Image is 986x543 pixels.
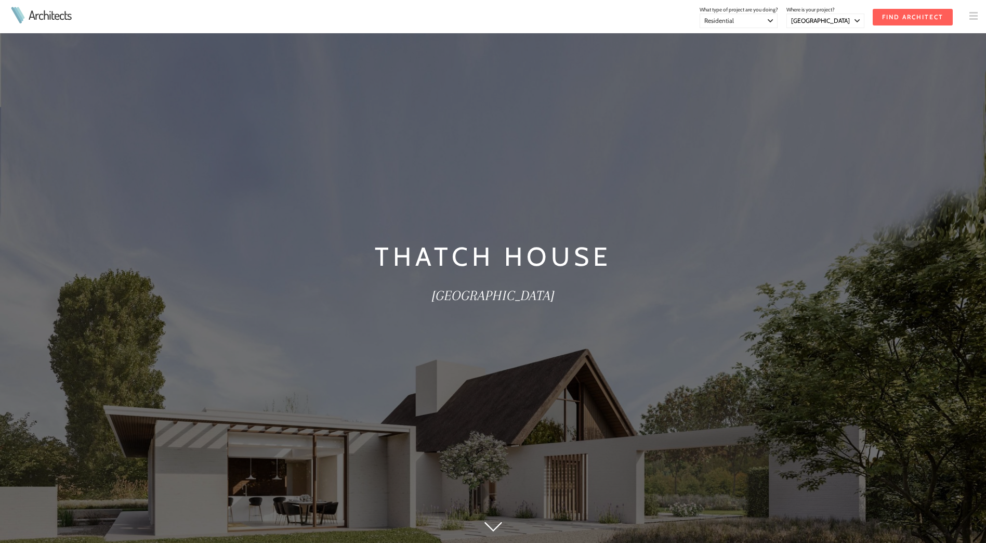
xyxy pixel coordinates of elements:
h2: [GEOGRAPHIC_DATA] [235,285,751,306]
h1: Thatch House [235,237,751,276]
a: Architects [29,9,71,21]
span: Where is your project? [786,6,835,13]
img: Architects [8,7,27,23]
input: Find Architect [873,9,953,25]
span: What type of project are you doing? [700,6,778,13]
